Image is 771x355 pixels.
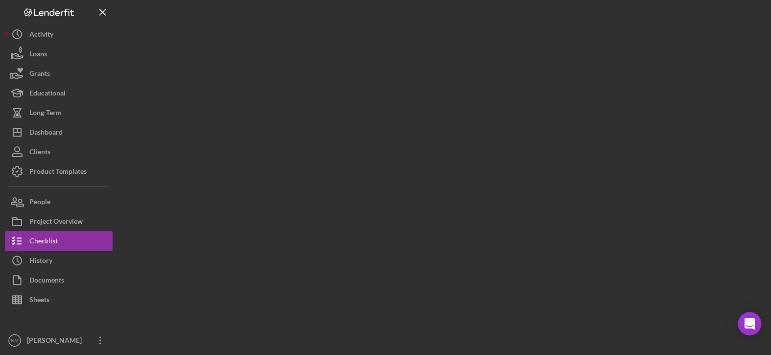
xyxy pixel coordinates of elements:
div: Open Intercom Messenger [738,312,761,335]
button: Loans [5,44,113,64]
button: Product Templates [5,162,113,181]
button: People [5,192,113,212]
text: NM [11,338,19,343]
button: History [5,251,113,270]
button: Long-Term [5,103,113,122]
div: Dashboard [29,122,63,144]
div: Checklist [29,231,58,253]
div: Clients [29,142,50,164]
div: Loans [29,44,47,66]
div: Sheets [29,290,49,312]
button: Dashboard [5,122,113,142]
div: Educational [29,83,66,105]
button: Clients [5,142,113,162]
button: Checklist [5,231,113,251]
button: Project Overview [5,212,113,231]
div: Project Overview [29,212,83,234]
div: Product Templates [29,162,87,184]
div: Documents [29,270,64,292]
div: Activity [29,24,53,47]
div: Long-Term [29,103,62,125]
button: Documents [5,270,113,290]
button: Educational [5,83,113,103]
div: People [29,192,50,214]
button: Activity [5,24,113,44]
button: NM[PERSON_NAME] [5,331,113,350]
div: History [29,251,52,273]
div: [PERSON_NAME] [24,331,88,353]
button: Sheets [5,290,113,309]
button: Grants [5,64,113,83]
div: Grants [29,64,50,86]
